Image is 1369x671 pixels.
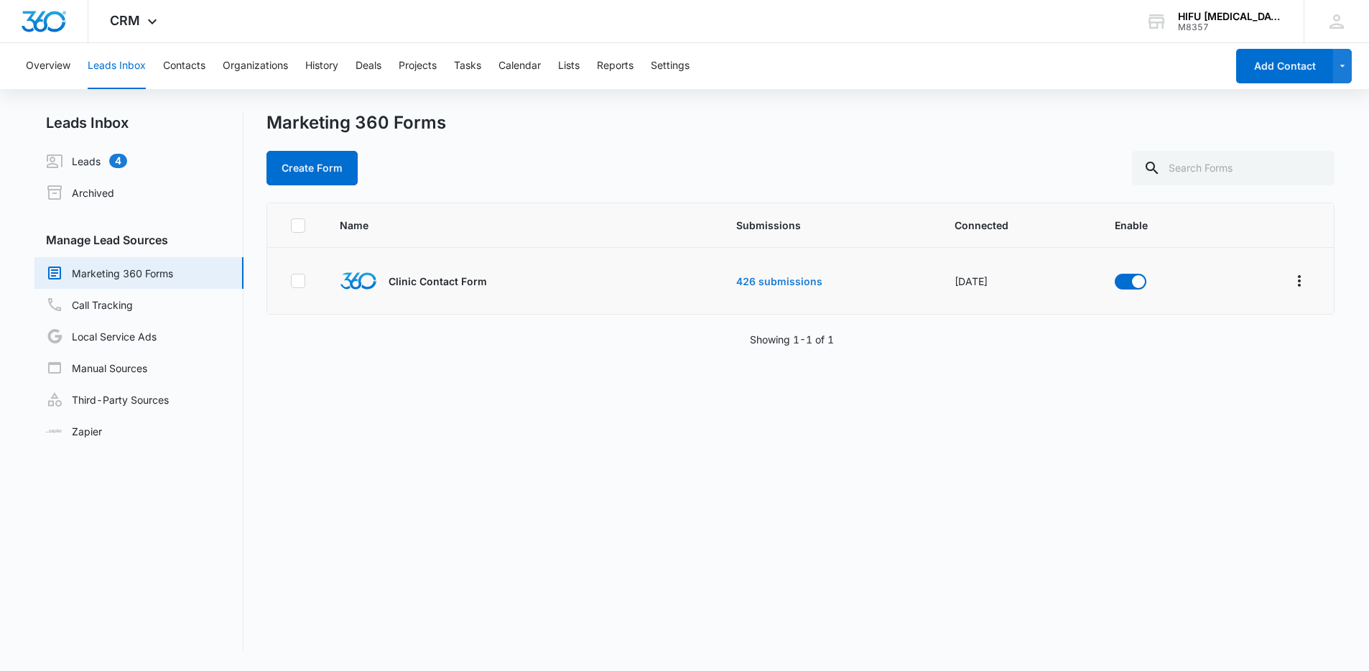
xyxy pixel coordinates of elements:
button: Deals [356,43,381,89]
div: account id [1178,22,1283,32]
span: Connected [955,218,1080,233]
a: Local Service Ads [46,328,157,345]
button: Settings [651,43,690,89]
span: Submissions [736,218,920,233]
span: CRM [110,13,140,28]
input: Search Forms [1132,151,1335,185]
button: Create Form [266,151,358,185]
a: Manual Sources [46,359,147,376]
div: account name [1178,11,1283,22]
span: Name [340,218,634,233]
a: Archived [46,184,114,201]
h1: Marketing 360 Forms [266,112,446,134]
button: Overview [26,43,70,89]
button: Leads Inbox [88,43,146,89]
a: Zapier [46,424,102,439]
button: Calendar [498,43,541,89]
div: [DATE] [955,274,1080,289]
button: History [305,43,338,89]
button: Tasks [454,43,481,89]
a: 426 submissions [736,275,822,287]
button: Organizations [223,43,288,89]
h2: Leads Inbox [34,112,243,134]
button: Lists [558,43,580,89]
button: Reports [597,43,634,89]
a: Marketing 360 Forms [46,264,173,282]
button: Add Contact [1236,49,1333,83]
button: Overflow Menu [1288,269,1311,292]
a: Leads4 [46,152,127,170]
p: Clinic Contact Form [389,274,487,289]
a: Third-Party Sources [46,391,169,408]
span: Enable [1115,218,1202,233]
a: Call Tracking [46,296,133,313]
button: Contacts [163,43,205,89]
h3: Manage Lead Sources [34,231,243,249]
button: Projects [399,43,437,89]
p: Showing 1-1 of 1 [750,332,834,347]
